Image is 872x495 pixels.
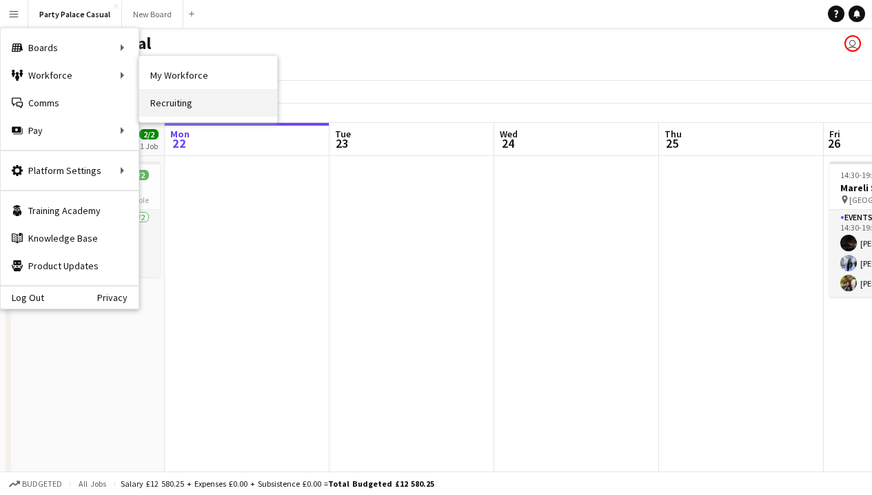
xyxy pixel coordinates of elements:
[97,292,139,303] a: Privacy
[139,89,277,117] a: Recruiting
[665,128,682,140] span: Thu
[122,1,183,28] button: New Board
[139,129,159,139] span: 2/2
[333,135,351,151] span: 23
[121,478,434,489] div: Salary £12 580.25 + Expenses £0.00 + Subsistence £0.00 =
[498,135,518,151] span: 24
[7,476,64,492] button: Budgeted
[500,128,518,140] span: Wed
[1,61,139,89] div: Workforce
[1,252,139,280] a: Product Updates
[829,128,840,140] span: Fri
[844,35,861,52] app-user-avatar: Nicole Nkansah
[76,478,109,489] span: All jobs
[28,1,122,28] button: Party Palace Casual
[1,34,139,61] div: Boards
[335,128,351,140] span: Tue
[139,61,277,89] a: My Workforce
[1,224,139,252] a: Knowledge Base
[1,292,44,303] a: Log Out
[1,117,139,144] div: Pay
[827,135,840,151] span: 26
[1,89,139,117] a: Comms
[1,157,139,184] div: Platform Settings
[662,135,682,151] span: 25
[328,478,434,489] span: Total Budgeted £12 580.25
[170,128,190,140] span: Mon
[1,197,139,224] a: Training Academy
[22,479,62,489] span: Budgeted
[168,135,190,151] span: 22
[140,141,158,151] div: 1 Job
